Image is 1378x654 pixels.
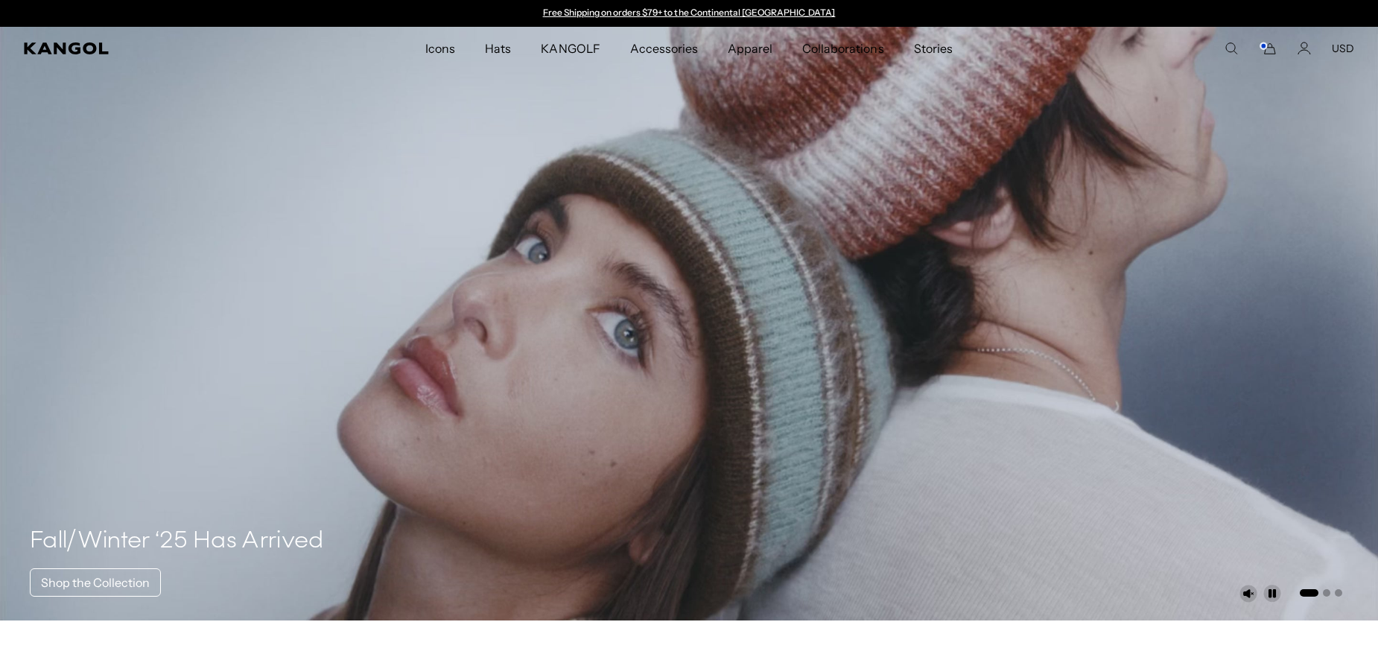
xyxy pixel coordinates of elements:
[536,7,842,19] slideshow-component: Announcement bar
[1323,589,1330,597] button: Go to slide 2
[802,27,883,70] span: Collaborations
[1298,42,1311,55] a: Account
[1263,585,1281,603] button: Pause
[410,27,470,70] a: Icons
[713,27,787,70] a: Apparel
[470,27,526,70] a: Hats
[1259,42,1277,55] button: Cart
[728,27,772,70] span: Apparel
[541,27,600,70] span: KANGOLF
[536,7,842,19] div: 1 of 2
[425,27,455,70] span: Icons
[536,7,842,19] div: Announcement
[526,27,615,70] a: KANGOLF
[1335,589,1342,597] button: Go to slide 3
[630,27,698,70] span: Accessories
[24,42,282,54] a: Kangol
[485,27,511,70] span: Hats
[1332,42,1354,55] button: USD
[30,568,161,597] a: Shop the Collection
[899,27,968,70] a: Stories
[1239,585,1257,603] button: Unmute
[914,27,953,70] span: Stories
[1225,42,1238,55] summary: Search here
[30,527,324,556] h4: Fall/Winter ‘25 Has Arrived
[787,27,898,70] a: Collaborations
[1298,586,1342,598] ul: Select a slide to show
[1300,589,1318,597] button: Go to slide 1
[615,27,713,70] a: Accessories
[543,7,836,18] a: Free Shipping on orders $79+ to the Continental [GEOGRAPHIC_DATA]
